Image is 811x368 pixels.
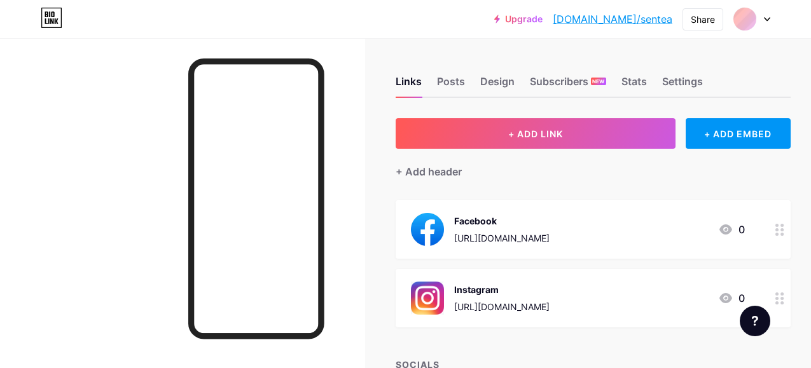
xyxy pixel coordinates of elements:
[718,222,745,237] div: 0
[396,164,462,179] div: + Add header
[480,74,515,97] div: Design
[411,213,444,246] img: Facebook
[508,128,563,139] span: + ADD LINK
[396,74,422,97] div: Links
[494,14,543,24] a: Upgrade
[454,214,550,228] div: Facebook
[396,118,676,149] button: + ADD LINK
[686,118,791,149] div: + ADD EMBED
[454,231,550,245] div: [URL][DOMAIN_NAME]
[437,74,465,97] div: Posts
[530,74,606,97] div: Subscribers
[454,283,550,296] div: Instagram
[662,74,703,97] div: Settings
[621,74,647,97] div: Stats
[718,290,745,306] div: 0
[553,11,672,27] a: [DOMAIN_NAME]/sentea
[691,13,715,26] div: Share
[454,300,550,313] div: [URL][DOMAIN_NAME]
[592,78,604,85] span: NEW
[411,282,444,315] img: Instagram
